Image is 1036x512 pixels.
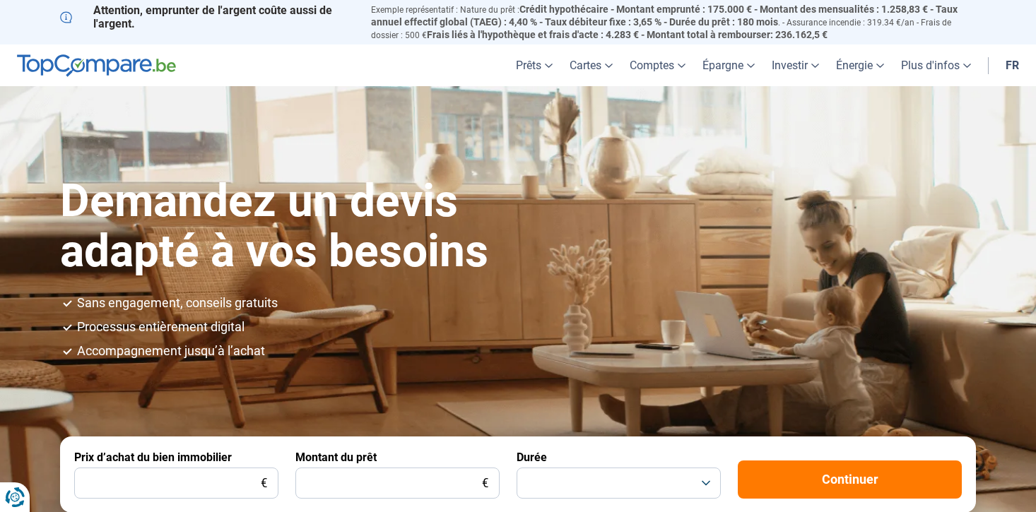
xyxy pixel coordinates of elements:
[371,4,976,41] p: Exemple représentatif : Nature du prêt : . - Assurance incendie : 319.34 €/an - Frais de dossier ...
[77,321,976,333] li: Processus entièrement digital
[77,345,976,357] li: Accompagnement jusqu’à l’achat
[517,451,547,464] label: Durée
[77,297,976,309] li: Sans engagement, conseils gratuits
[261,477,267,489] span: €
[893,44,979,86] a: Plus d'infos
[621,44,694,86] a: Comptes
[60,177,603,276] h1: Demandez un devis adapté à vos besoins
[763,44,828,86] a: Investir
[427,29,828,40] span: Frais liés à l'hypothèque et frais d'acte : 4.283 € - Montant total à rembourser: 236.162,5 €
[74,451,232,464] label: Prix d’achat du bien immobilier
[738,460,962,499] button: Continuer
[295,451,377,464] label: Montant du prêt
[561,44,621,86] a: Cartes
[371,4,958,28] span: Crédit hypothécaire - Montant emprunté : 175.000 € - Montant des mensualités : 1.258,83 € - Taux ...
[482,477,488,489] span: €
[828,44,893,86] a: Énergie
[507,44,561,86] a: Prêts
[694,44,763,86] a: Épargne
[60,4,354,30] p: Attention, emprunter de l'argent coûte aussi de l'argent.
[997,44,1028,86] a: fr
[17,54,176,77] img: TopCompare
